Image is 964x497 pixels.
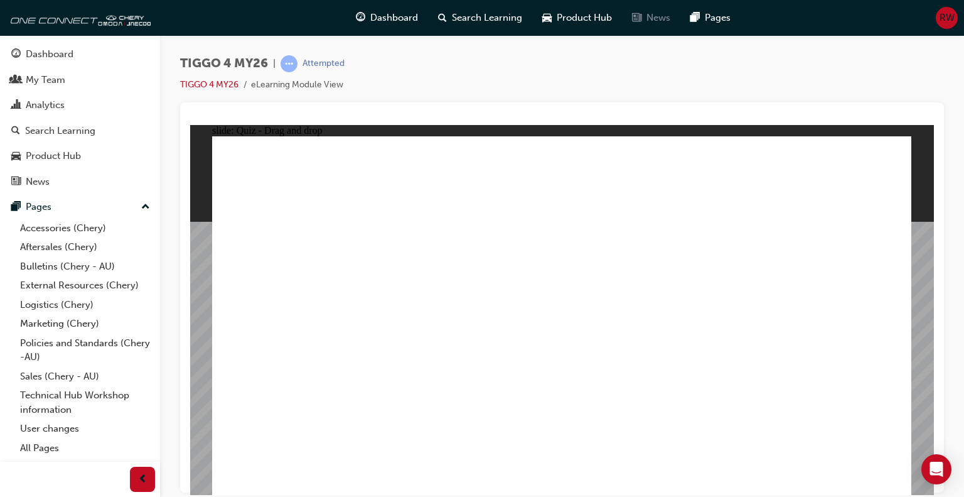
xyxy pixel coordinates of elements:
[690,10,700,26] span: pages-icon
[680,5,741,31] a: pages-iconPages
[532,5,622,31] a: car-iconProduct Hub
[26,73,65,87] div: My Team
[281,55,297,72] span: learningRecordVerb_ATTEMPT-icon
[15,295,155,315] a: Logistics (Chery)
[15,334,155,367] a: Policies and Standards (Chery -AU)
[180,79,238,90] a: TIGGO 4 MY26
[15,276,155,295] a: External Resources (Chery)
[5,68,155,92] a: My Team
[25,124,95,138] div: Search Learning
[15,419,155,439] a: User changes
[11,75,21,86] span: people-icon
[6,5,151,30] img: oneconnect
[452,11,522,25] span: Search Learning
[26,98,65,112] div: Analytics
[303,58,345,70] div: Attempted
[11,177,21,188] span: news-icon
[26,200,51,214] div: Pages
[15,219,155,238] a: Accessories (Chery)
[5,43,155,66] a: Dashboard
[370,11,418,25] span: Dashboard
[273,57,276,71] span: |
[646,11,670,25] span: News
[632,10,641,26] span: news-icon
[705,11,731,25] span: Pages
[557,11,612,25] span: Product Hub
[356,10,365,26] span: guage-icon
[438,10,447,26] span: search-icon
[428,5,532,31] a: search-iconSearch Learning
[11,151,21,162] span: car-icon
[936,7,958,29] button: RW
[15,386,155,419] a: Technical Hub Workshop information
[11,49,21,60] span: guage-icon
[251,78,343,92] li: eLearning Module View
[138,472,147,488] span: prev-icon
[5,195,155,219] button: Pages
[11,100,21,111] span: chart-icon
[5,145,155,168] a: Product Hub
[5,170,155,194] a: News
[15,238,155,257] a: Aftersales (Chery)
[940,11,955,25] span: RW
[5,119,155,143] a: Search Learning
[15,367,155,386] a: Sales (Chery - AU)
[26,47,73,62] div: Dashboard
[26,175,50,189] div: News
[15,439,155,458] a: All Pages
[26,149,81,163] div: Product Hub
[180,57,268,71] span: TIGGO 4 MY26
[346,5,428,31] a: guage-iconDashboard
[11,126,20,137] span: search-icon
[622,5,680,31] a: news-iconNews
[11,202,21,213] span: pages-icon
[5,40,155,195] button: DashboardMy TeamAnalyticsSearch LearningProduct HubNews
[5,94,155,117] a: Analytics
[141,199,150,216] span: up-icon
[921,454,951,484] div: Open Intercom Messenger
[542,10,552,26] span: car-icon
[15,314,155,334] a: Marketing (Chery)
[15,257,155,276] a: Bulletins (Chery - AU)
